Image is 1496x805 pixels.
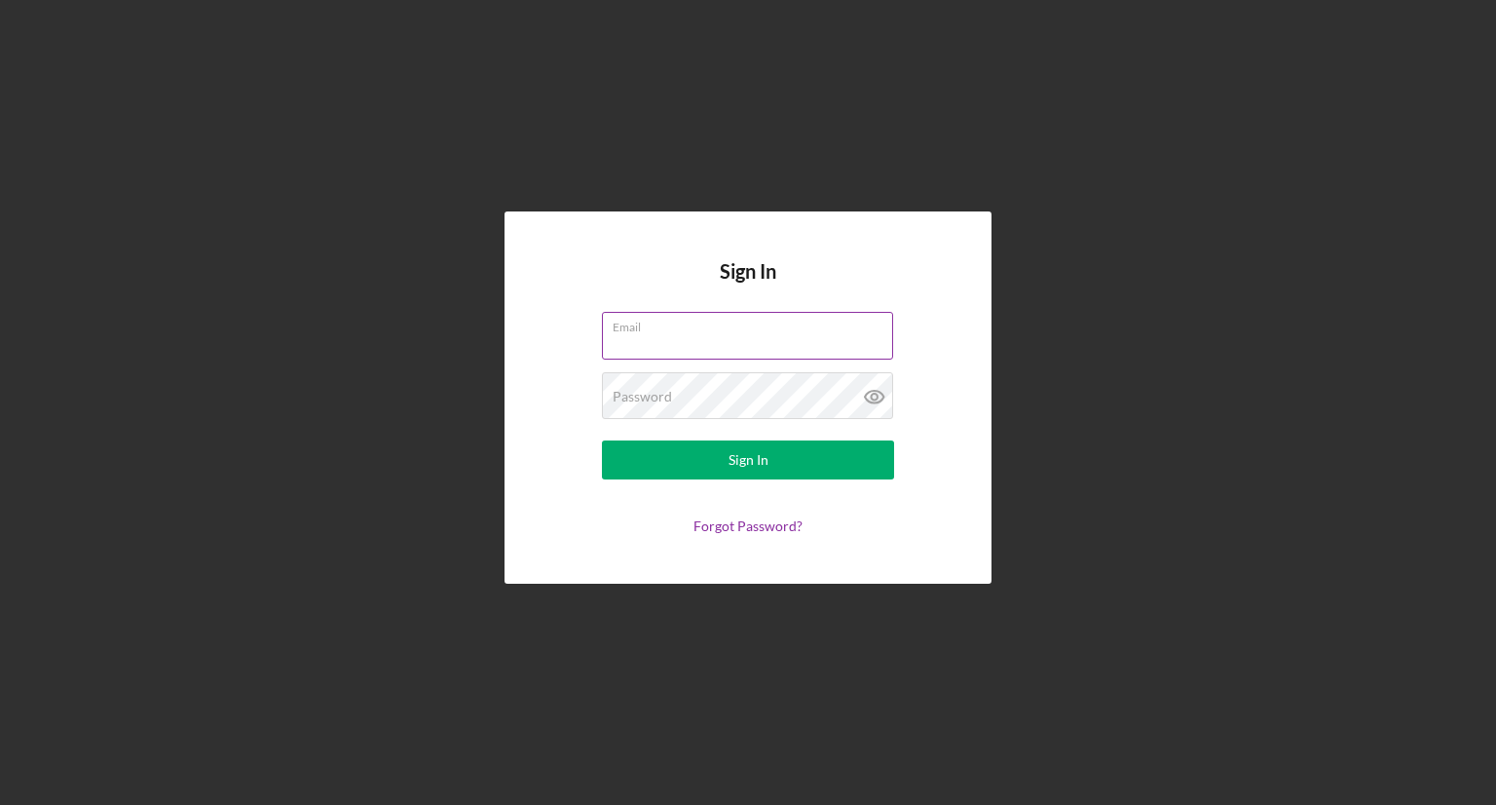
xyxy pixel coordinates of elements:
button: Sign In [602,441,894,479]
h4: Sign In [720,260,776,312]
label: Password [613,389,672,404]
label: Email [613,313,893,334]
a: Forgot Password? [693,517,803,534]
div: Sign In [729,441,768,479]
